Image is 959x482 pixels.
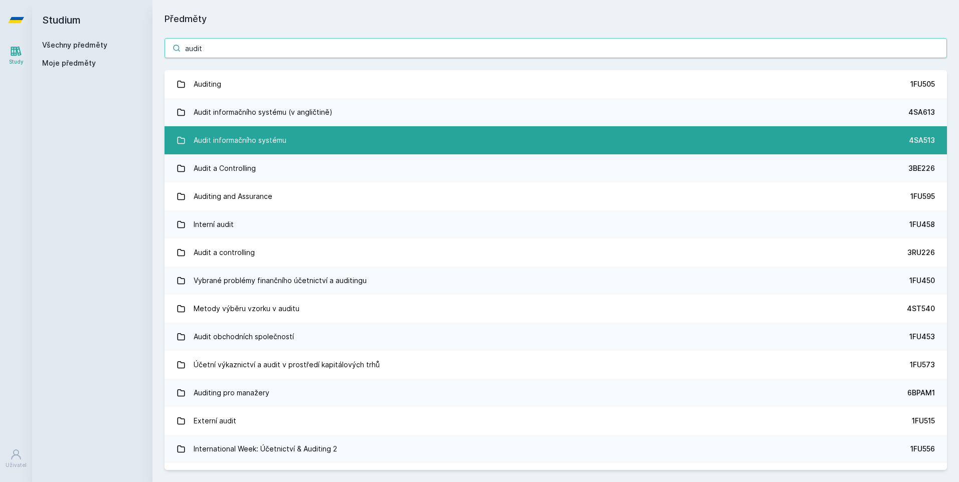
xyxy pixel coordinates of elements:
[6,461,27,469] div: Uživatel
[910,444,935,454] div: 1FU556
[194,439,337,459] div: International Week: Účetnictví & Auditing 2
[165,70,947,98] a: Auditing 1FU505
[194,74,221,94] div: Auditing
[194,383,269,403] div: Auditing pro manažery
[165,210,947,238] a: Interní audit 1FU458
[907,304,935,314] div: 4ST540
[165,154,947,182] a: Audit a Controlling 3BE226
[165,323,947,351] a: Audit obchodních společností 1FU453
[42,41,107,49] a: Všechny předměty
[194,214,234,234] div: Interní audit
[909,332,935,342] div: 1FU453
[165,238,947,267] a: Audit a controlling 3RU226
[165,182,947,210] a: Auditing and Assurance 1FU595
[912,416,935,426] div: 1FU515
[2,40,30,71] a: Study
[165,435,947,463] a: International Week: Účetnictví & Auditing 2 1FU556
[165,351,947,379] a: Účetní výkaznictví a audit v prostředí kapitálových trhů 1FU573
[194,355,380,375] div: Účetní výkaznictví a audit v prostředí kapitálových trhů
[194,411,236,431] div: Externí audit
[165,407,947,435] a: Externí audit 1FU515
[910,79,935,89] div: 1FU505
[909,276,935,286] div: 1FU450
[910,360,935,370] div: 1FU573
[165,379,947,407] a: Auditing pro manažery 6BPAM1
[194,102,333,122] div: Audit informačního systému (v angličtině)
[909,219,935,229] div: 1FU458
[165,98,947,126] a: Audit informačního systému (v angličtině) 4SA613
[194,327,294,347] div: Audit obchodních společností
[908,107,935,117] div: 4SA613
[907,388,935,398] div: 6BPAM1
[910,191,935,201] div: 1FU595
[165,267,947,295] a: Vybrané problémy finančního účetnictví a auditingu 1FU450
[9,58,24,66] div: Study
[907,248,935,258] div: 3RU226
[194,271,367,291] div: Vybrané problémy finančního účetnictví a auditingu
[194,243,255,263] div: Audit a controlling
[909,135,935,145] div: 4SA513
[2,443,30,474] a: Uživatel
[908,163,935,173] div: 3BE226
[165,38,947,58] input: Název nebo ident předmětu…
[165,295,947,323] a: Metody výběru vzorku v auditu 4ST540
[165,126,947,154] a: Audit informačního systému 4SA513
[194,130,286,150] div: Audit informačního systému
[194,186,272,206] div: Auditing and Assurance
[165,12,947,26] h1: Předměty
[194,158,256,178] div: Audit a Controlling
[194,299,299,319] div: Metody výběru vzorku v auditu
[42,58,96,68] span: Moje předměty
